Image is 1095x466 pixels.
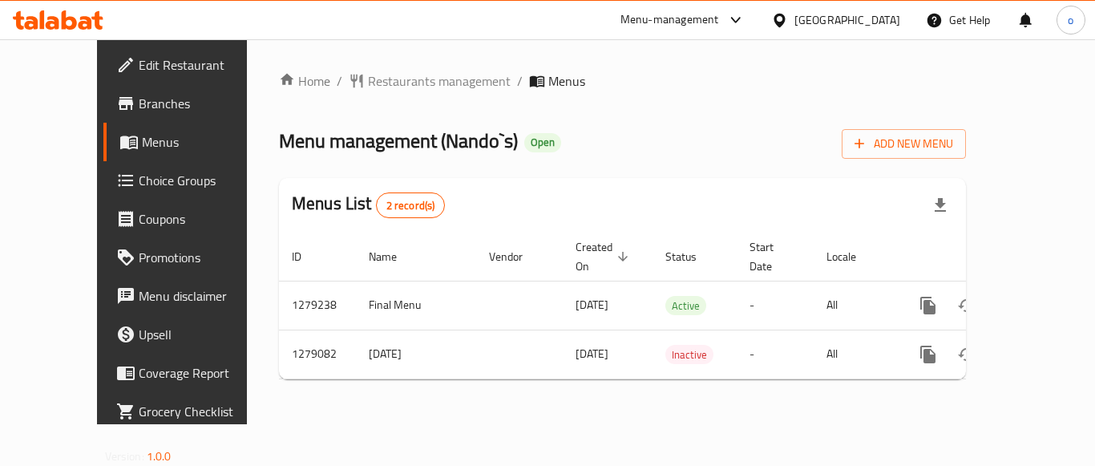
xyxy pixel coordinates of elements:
[909,335,948,374] button: more
[737,330,814,379] td: -
[855,134,953,154] span: Add New Menu
[750,237,794,276] span: Start Date
[103,200,280,238] a: Coupons
[139,171,267,190] span: Choice Groups
[948,286,986,325] button: Change Status
[279,123,518,159] span: Menu management ( Nando`s )
[576,343,608,364] span: [DATE]
[103,315,280,354] a: Upsell
[337,71,342,91] li: /
[279,281,356,330] td: 1279238
[517,71,523,91] li: /
[576,294,608,315] span: [DATE]
[620,10,719,30] div: Menu-management
[139,325,267,344] span: Upsell
[139,248,267,267] span: Promotions
[369,247,418,266] span: Name
[279,233,1076,379] table: enhanced table
[349,71,511,91] a: Restaurants management
[103,354,280,392] a: Coverage Report
[279,71,330,91] a: Home
[356,330,476,379] td: [DATE]
[921,186,960,225] div: Export file
[103,123,280,161] a: Menus
[139,363,267,383] span: Coverage Report
[737,281,814,330] td: -
[292,247,322,266] span: ID
[103,84,280,123] a: Branches
[142,132,267,152] span: Menus
[909,286,948,325] button: more
[139,94,267,113] span: Branches
[103,161,280,200] a: Choice Groups
[103,46,280,84] a: Edit Restaurant
[377,198,445,213] span: 2 record(s)
[292,192,445,218] h2: Menus List
[1068,11,1073,29] span: o
[279,330,356,379] td: 1279082
[279,71,966,91] nav: breadcrumb
[139,55,267,75] span: Edit Restaurant
[524,133,561,152] div: Open
[524,136,561,149] span: Open
[948,335,986,374] button: Change Status
[139,402,267,421] span: Grocery Checklist
[548,71,585,91] span: Menus
[103,392,280,431] a: Grocery Checklist
[376,192,446,218] div: Total records count
[665,297,706,315] span: Active
[103,277,280,315] a: Menu disclaimer
[665,247,717,266] span: Status
[665,346,713,364] span: Inactive
[794,11,900,29] div: [GEOGRAPHIC_DATA]
[139,286,267,306] span: Menu disclaimer
[103,238,280,277] a: Promotions
[842,129,966,159] button: Add New Menu
[814,330,896,379] td: All
[489,247,543,266] span: Vendor
[356,281,476,330] td: Final Menu
[896,233,1076,282] th: Actions
[576,237,633,276] span: Created On
[368,71,511,91] span: Restaurants management
[814,281,896,330] td: All
[826,247,877,266] span: Locale
[139,209,267,229] span: Coupons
